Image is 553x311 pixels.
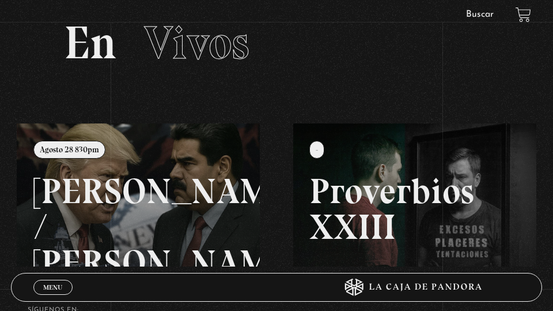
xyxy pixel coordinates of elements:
[516,7,531,23] a: View your shopping cart
[43,284,62,291] span: Menu
[466,10,494,19] a: Buscar
[64,20,488,66] h2: En
[39,294,66,302] span: Cerrar
[144,15,249,70] span: Vivos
